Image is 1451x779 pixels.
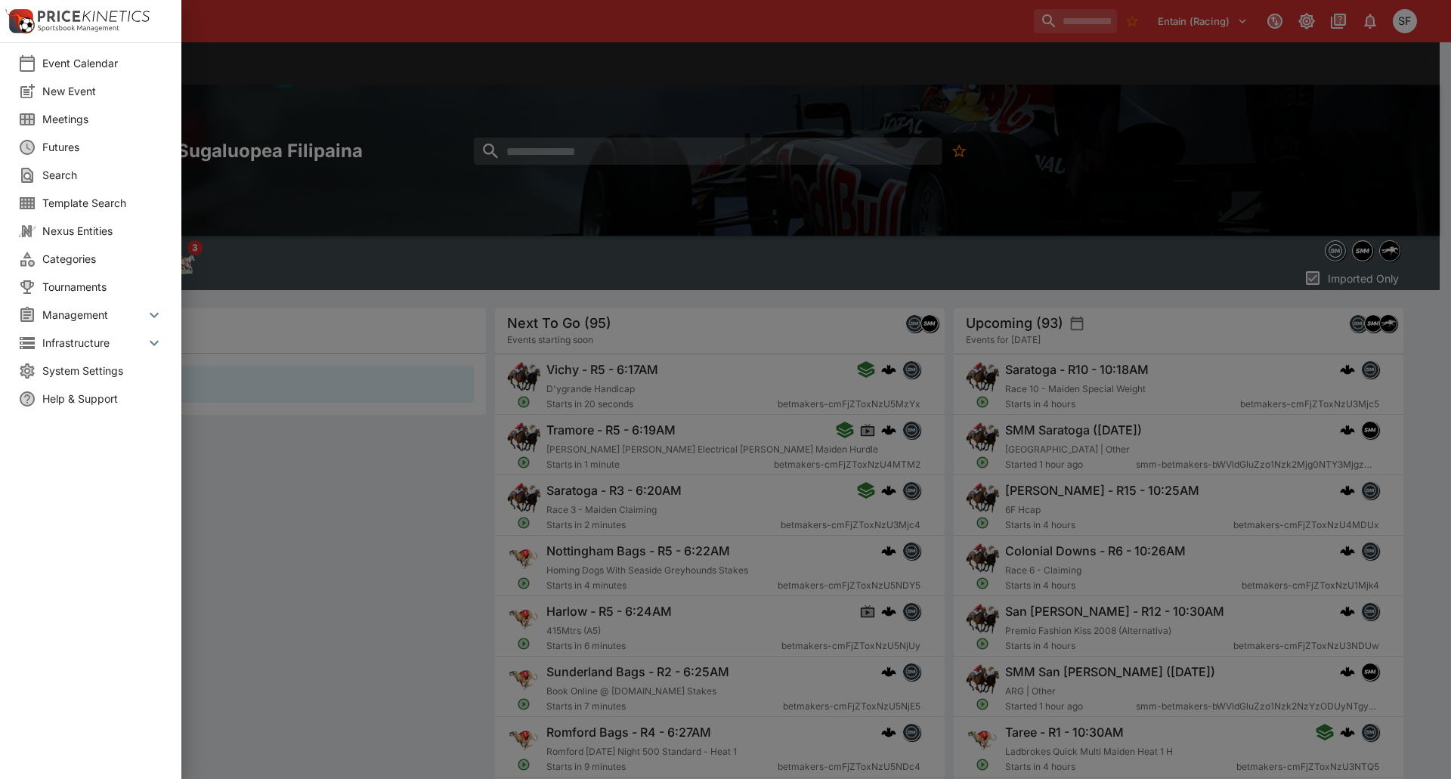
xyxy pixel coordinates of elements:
[42,139,163,155] span: Futures
[38,11,150,22] img: PriceKinetics
[5,6,35,36] img: PriceKinetics Logo
[42,391,163,407] span: Help & Support
[42,83,163,99] span: New Event
[42,195,163,211] span: Template Search
[42,167,163,183] span: Search
[42,335,145,351] span: Infrastructure
[42,279,163,295] span: Tournaments
[42,223,163,239] span: Nexus Entities
[42,111,163,127] span: Meetings
[38,25,119,32] img: Sportsbook Management
[42,251,163,267] span: Categories
[42,55,163,71] span: Event Calendar
[42,363,163,379] span: System Settings
[42,307,145,323] span: Management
